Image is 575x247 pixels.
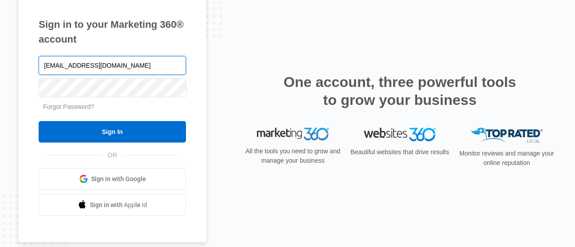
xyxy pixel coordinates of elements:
[243,147,343,165] p: All the tools you need to grow and manage your business
[39,168,186,190] a: Sign in with Google
[91,174,146,184] span: Sign in with Google
[456,149,557,168] p: Monitor reviews and manage your online reputation
[43,103,94,110] a: Forgot Password?
[257,128,329,140] img: Marketing 360
[364,128,436,141] img: Websites 360
[90,200,147,210] span: Sign in with Apple Id
[39,17,186,47] h1: Sign in to your Marketing 360® account
[102,151,124,160] span: OR
[39,56,186,75] input: Email
[39,194,186,216] a: Sign in with Apple Id
[349,147,450,157] p: Beautiful websites that drive results
[471,128,543,143] img: Top Rated Local
[281,73,519,109] h2: One account, three powerful tools to grow your business
[39,121,186,143] input: Sign In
